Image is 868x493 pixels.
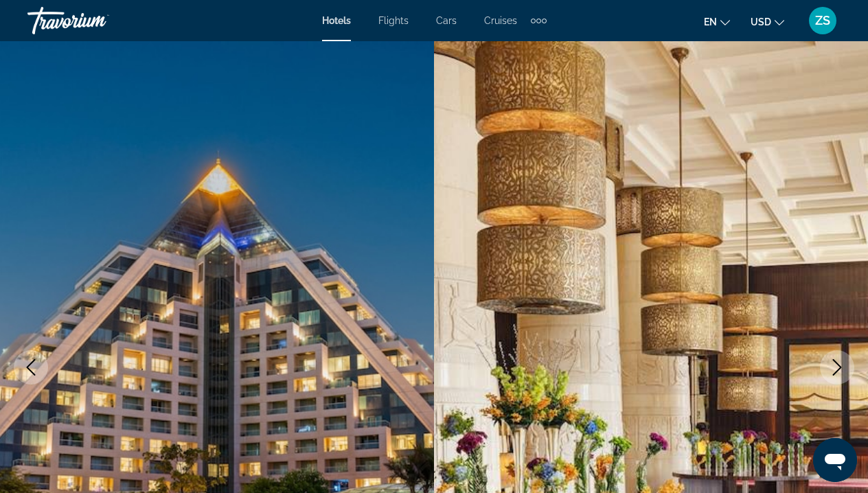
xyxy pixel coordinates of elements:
[805,6,841,35] button: User Menu
[820,350,854,385] button: Next image
[815,14,830,27] span: ZS
[322,15,351,26] a: Hotels
[484,15,517,26] a: Cruises
[813,438,857,482] iframe: Кнопка запуска окна обмена сообщениями
[704,16,717,27] span: en
[751,16,771,27] span: USD
[378,15,409,26] a: Flights
[14,350,48,385] button: Previous image
[531,10,547,32] button: Extra navigation items
[436,15,457,26] a: Cars
[704,12,730,32] button: Change language
[27,3,165,38] a: Travorium
[751,12,784,32] button: Change currency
